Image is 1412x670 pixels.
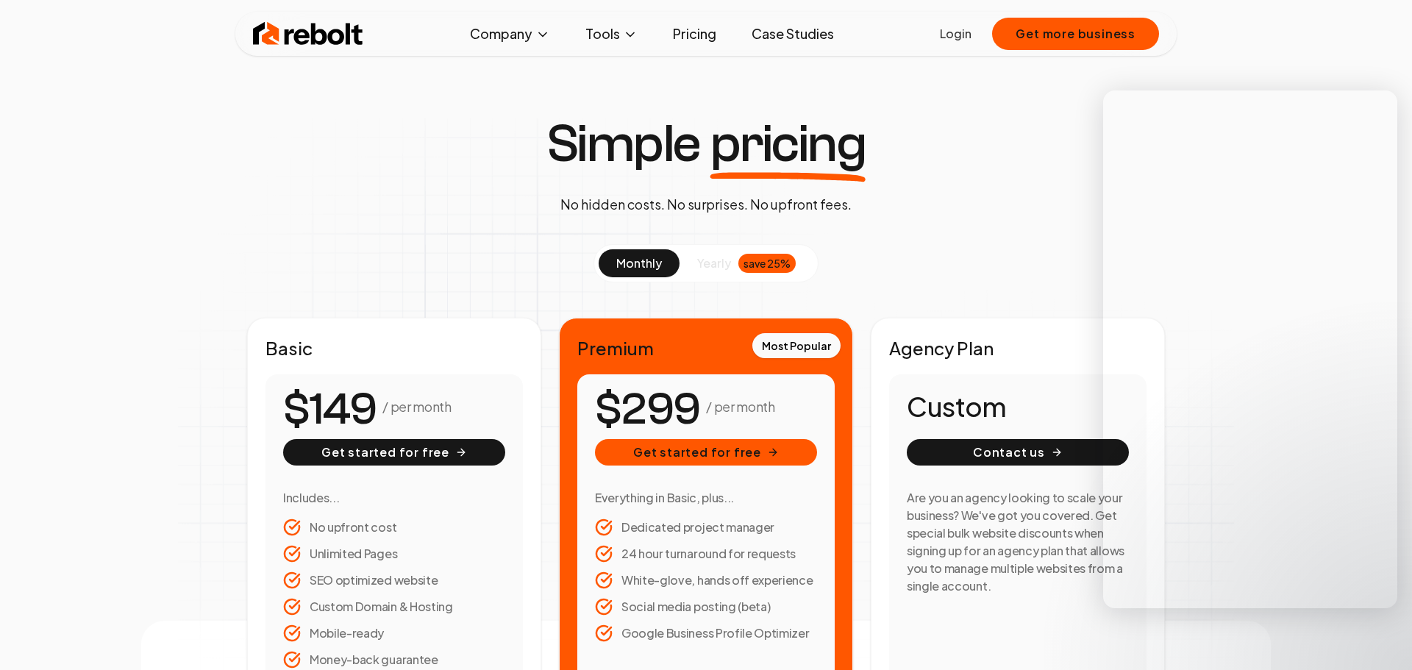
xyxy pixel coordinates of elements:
[595,624,817,642] li: Google Business Profile Optimizer
[595,439,817,466] button: Get started for free
[283,598,505,616] li: Custom Domain & Hosting
[661,19,728,49] a: Pricing
[546,118,866,171] h1: Simple
[574,19,649,49] button: Tools
[382,396,451,417] p: / per month
[889,336,1147,360] h2: Agency Plan
[907,439,1129,466] button: Contact us
[283,651,505,669] li: Money-back guarantee
[599,249,680,277] button: monthly
[595,571,817,589] li: White-glove, hands off experience
[940,25,971,43] a: Login
[283,489,505,507] h3: Includes...
[1362,620,1397,655] iframe: Intercom live chat
[577,336,835,360] h2: Premium
[458,19,562,49] button: Company
[706,396,774,417] p: / per month
[907,489,1129,595] h3: Are you an agency looking to scale your business? We've got you covered. Get special bulk website...
[907,392,1129,421] h1: Custom
[697,254,731,272] span: yearly
[283,439,505,466] button: Get started for free
[283,377,377,443] number-flow-react: $149
[283,624,505,642] li: Mobile-ready
[253,19,363,49] img: Rebolt Logo
[1103,90,1397,608] iframe: Intercom live chat
[595,377,700,443] number-flow-react: $299
[283,545,505,563] li: Unlimited Pages
[710,118,866,171] span: pricing
[595,489,817,507] h3: Everything in Basic, plus...
[265,336,523,360] h2: Basic
[738,254,796,273] div: save 25%
[595,518,817,536] li: Dedicated project manager
[595,545,817,563] li: 24 hour turnaround for requests
[752,333,841,358] div: Most Popular
[595,598,817,616] li: Social media posting (beta)
[616,255,662,271] span: monthly
[283,571,505,589] li: SEO optimized website
[560,194,852,215] p: No hidden costs. No surprises. No upfront fees.
[740,19,846,49] a: Case Studies
[992,18,1159,50] button: Get more business
[283,518,505,536] li: No upfront cost
[680,249,813,277] button: yearlysave 25%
